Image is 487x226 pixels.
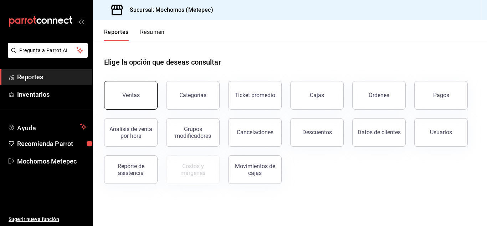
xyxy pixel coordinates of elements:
div: Cajas [310,92,324,99]
div: Análisis de venta por hora [109,126,153,139]
button: Contrata inventarios para ver este reporte [166,155,220,184]
button: Cancelaciones [228,118,282,147]
button: Categorías [166,81,220,110]
div: Movimientos de cajas [233,163,277,176]
div: Órdenes [369,92,389,99]
button: open_drawer_menu [78,19,84,24]
button: Ticket promedio [228,81,282,110]
div: Pagos [433,92,449,99]
div: Grupos modificadores [171,126,215,139]
div: Descuentos [302,129,332,136]
div: navigation tabs [104,29,165,41]
a: Pregunta a Parrot AI [5,52,88,59]
span: Mochomos Metepec [17,156,87,166]
span: Recomienda Parrot [17,139,87,149]
span: Ayuda [17,122,77,131]
button: Ventas [104,81,158,110]
button: Reportes [104,29,129,41]
div: Usuarios [430,129,452,136]
div: Costos y márgenes [171,163,215,176]
h3: Sucursal: Mochomos (Metepec) [124,6,213,14]
div: Cancelaciones [237,129,273,136]
button: Análisis de venta por hora [104,118,158,147]
button: Órdenes [352,81,406,110]
span: Sugerir nueva función [9,216,87,223]
button: Pregunta a Parrot AI [8,43,88,58]
button: Usuarios [414,118,468,147]
h1: Elige la opción que deseas consultar [104,57,221,67]
span: Pregunta a Parrot AI [19,47,77,54]
div: Reporte de asistencia [109,163,153,176]
button: Reporte de asistencia [104,155,158,184]
div: Datos de clientes [358,129,401,136]
button: Resumen [140,29,165,41]
button: Grupos modificadores [166,118,220,147]
span: Reportes [17,72,87,82]
div: Categorías [179,92,206,99]
button: Cajas [290,81,344,110]
div: Ticket promedio [235,92,275,99]
div: Ventas [122,92,140,99]
button: Descuentos [290,118,344,147]
span: Inventarios [17,90,87,99]
button: Movimientos de cajas [228,155,282,184]
button: Pagos [414,81,468,110]
button: Datos de clientes [352,118,406,147]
